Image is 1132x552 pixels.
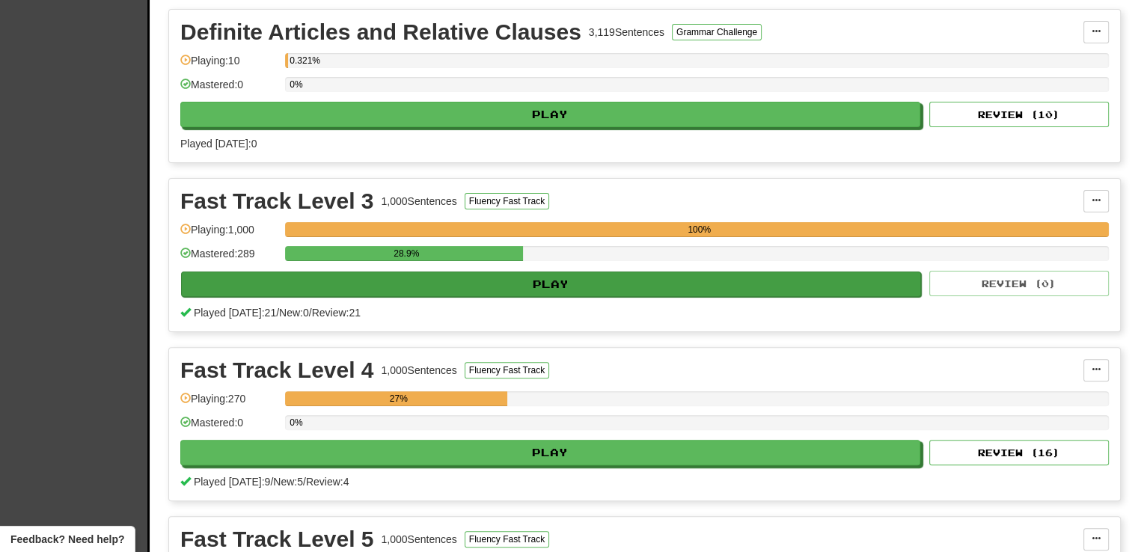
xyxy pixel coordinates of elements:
[279,307,309,319] span: New: 0
[290,246,523,261] div: 28.9%
[276,307,279,319] span: /
[306,476,349,488] span: Review: 4
[180,528,374,551] div: Fast Track Level 5
[180,21,581,43] div: Definite Articles and Relative Clauses
[273,476,303,488] span: New: 5
[180,415,278,440] div: Mastered: 0
[194,476,270,488] span: Played [DATE]: 9
[180,222,278,247] div: Playing: 1,000
[180,391,278,416] div: Playing: 270
[180,53,278,78] div: Playing: 10
[290,391,507,406] div: 27%
[180,77,278,102] div: Mastered: 0
[290,222,1109,237] div: 100%
[589,25,664,40] div: 3,119 Sentences
[180,359,374,381] div: Fast Track Level 4
[180,190,374,212] div: Fast Track Level 3
[309,307,312,319] span: /
[929,102,1109,127] button: Review (10)
[382,194,457,209] div: 1,000 Sentences
[180,138,257,150] span: Played [DATE]: 0
[465,531,549,548] button: Fluency Fast Track
[929,271,1109,296] button: Review (0)
[180,102,920,127] button: Play
[303,476,306,488] span: /
[929,440,1109,465] button: Review (16)
[465,362,549,378] button: Fluency Fast Track
[180,246,278,271] div: Mastered: 289
[312,307,361,319] span: Review: 21
[270,476,273,488] span: /
[194,307,276,319] span: Played [DATE]: 21
[10,532,124,547] span: Open feedback widget
[672,24,762,40] button: Grammar Challenge
[382,532,457,547] div: 1,000 Sentences
[181,272,921,297] button: Play
[180,440,920,465] button: Play
[382,363,457,378] div: 1,000 Sentences
[465,193,549,209] button: Fluency Fast Track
